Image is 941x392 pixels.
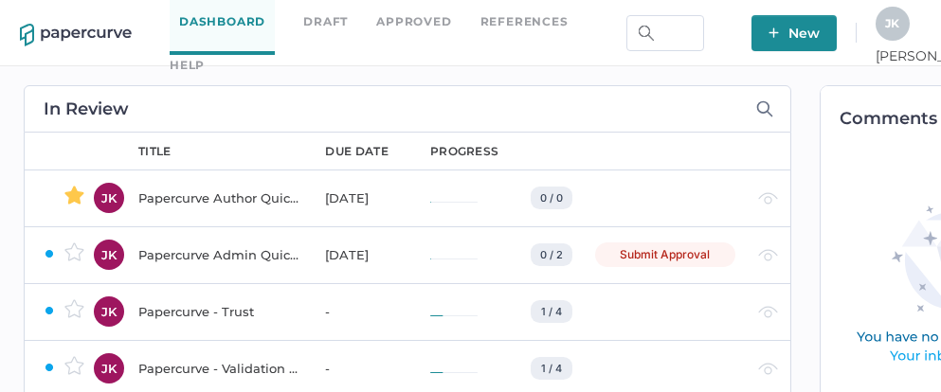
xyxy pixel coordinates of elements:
[64,186,84,205] img: star-active.7b6ae705.svg
[376,11,451,32] a: Approved
[94,296,124,327] div: JK
[44,248,55,259] img: ZaPP2z7XVwAAAABJRU5ErkJggg==
[138,187,302,209] div: Papercurve Author Quick Start Guide
[64,356,84,375] img: star-inactive.70f2008a.svg
[758,306,778,318] img: eye-light-gray.b6d092a5.svg
[480,11,569,32] a: References
[626,15,704,51] input: Search Workspace
[325,143,388,160] div: due date
[94,240,124,270] div: JK
[325,243,407,266] div: [DATE]
[303,11,348,32] a: Draft
[306,283,411,340] td: -
[885,16,899,30] span: J K
[758,363,778,375] img: eye-light-gray.b6d092a5.svg
[170,55,205,76] div: help
[64,299,84,318] img: star-inactive.70f2008a.svg
[138,243,302,266] div: Papercurve Admin Quick Start Guide Notification Test
[595,242,735,267] div: Submit Approval
[138,357,302,380] div: Papercurve - Validation & Compliance Summary
[758,249,778,261] img: eye-light-gray.b6d092a5.svg
[325,187,407,209] div: [DATE]
[756,100,773,117] img: search-icon-expand.c6106642.svg
[639,26,654,41] img: search.bf03fe8b.svg
[94,353,124,383] div: JK
[44,305,55,316] img: ZaPP2z7XVwAAAABJRU5ErkJggg==
[531,357,572,380] div: 1 / 4
[751,15,837,51] button: New
[138,143,172,160] div: title
[44,100,129,117] h2: In Review
[758,192,778,205] img: eye-light-gray.b6d092a5.svg
[430,143,498,160] div: progress
[94,183,124,213] div: JK
[531,187,572,209] div: 0 / 0
[769,15,820,51] span: New
[20,24,132,46] img: papercurve-logo-colour.7244d18c.svg
[531,300,572,323] div: 1 / 4
[64,242,84,261] img: star-inactive.70f2008a.svg
[138,300,302,323] div: Papercurve - Trust
[531,243,572,266] div: 0 / 2
[769,27,779,38] img: plus-white.e19ec114.svg
[44,362,55,373] img: ZaPP2z7XVwAAAABJRU5ErkJggg==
